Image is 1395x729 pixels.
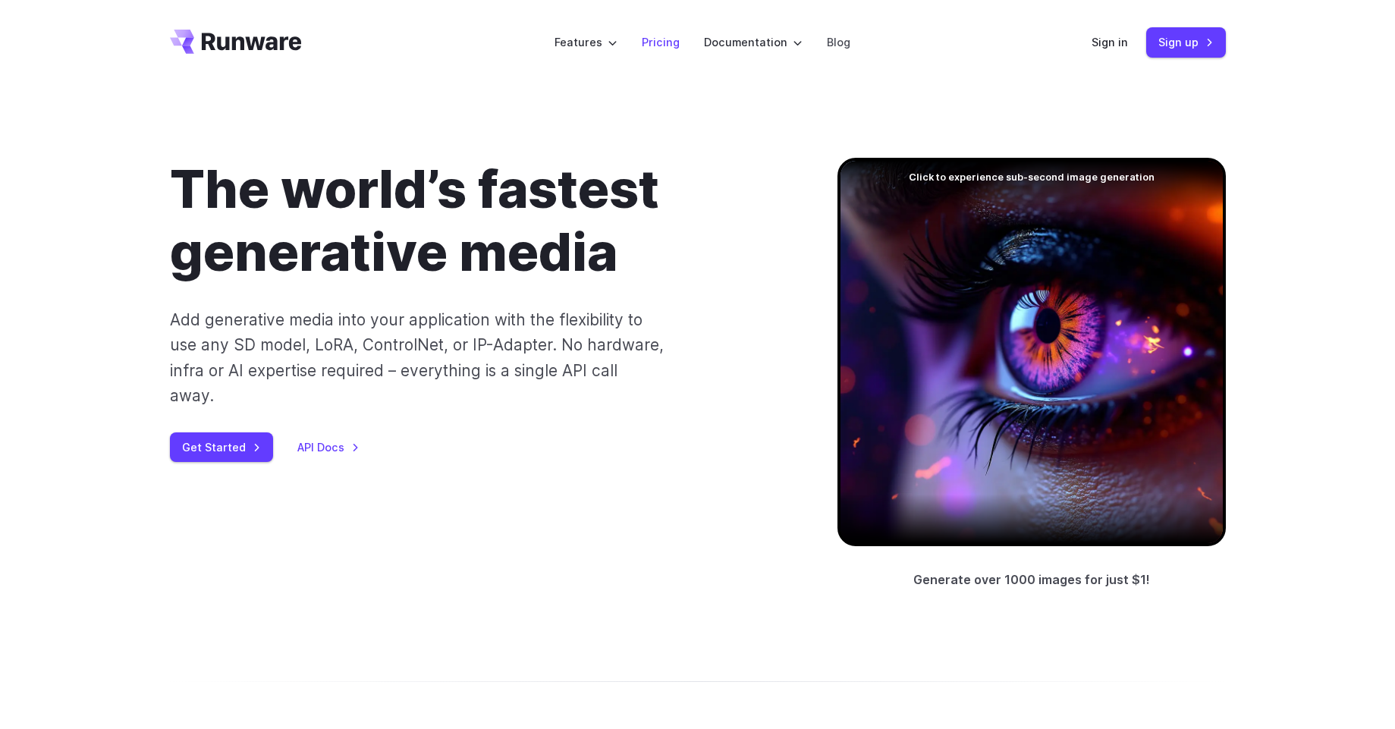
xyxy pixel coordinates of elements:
[170,307,665,408] p: Add generative media into your application with the flexibility to use any SD model, LoRA, Contro...
[827,33,850,51] a: Blog
[555,33,617,51] label: Features
[704,33,803,51] label: Documentation
[297,438,360,456] a: API Docs
[642,33,680,51] a: Pricing
[170,30,302,54] a: Go to /
[170,432,273,462] a: Get Started
[1092,33,1128,51] a: Sign in
[1146,27,1226,57] a: Sign up
[913,570,1150,590] p: Generate over 1000 images for just $1!
[170,158,789,283] h1: The world’s fastest generative media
